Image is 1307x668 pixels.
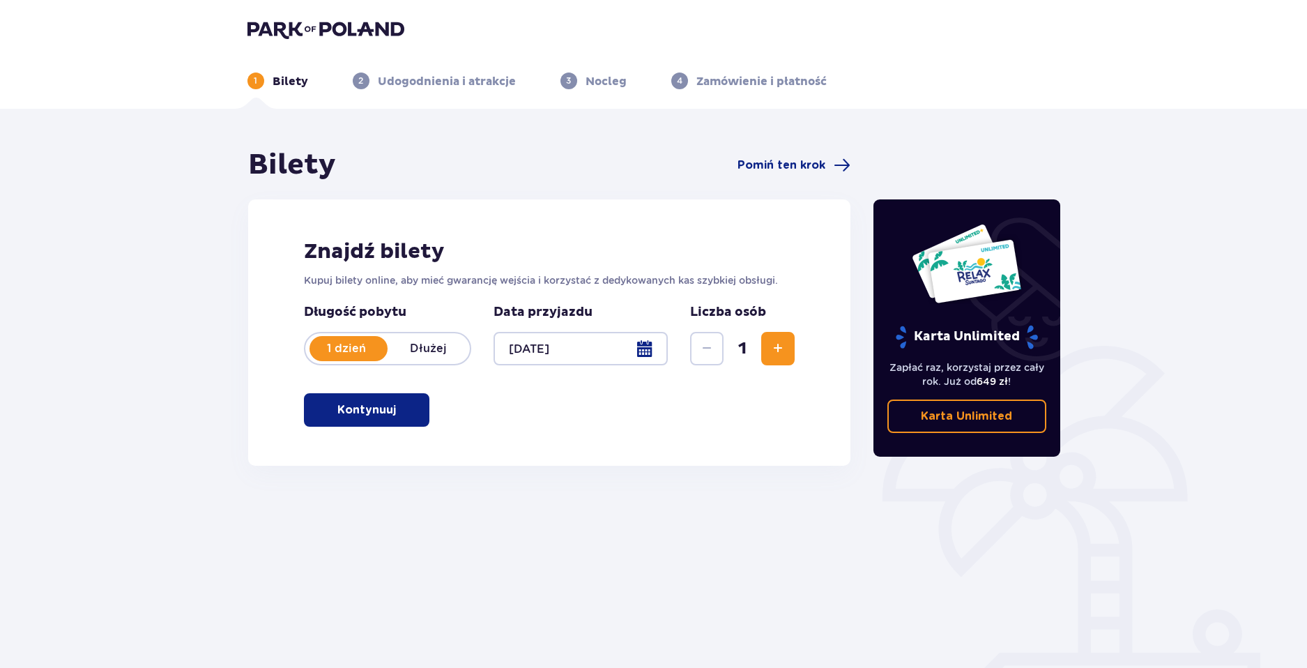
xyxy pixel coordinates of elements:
h1: Bilety [248,148,336,183]
p: 1 [254,75,257,87]
a: Karta Unlimited [887,400,1046,433]
span: Pomiń ten krok [737,158,825,173]
p: Liczba osób [690,304,766,321]
p: Zamówienie i płatność [696,74,827,89]
p: 3 [566,75,571,87]
p: 1 dzień [305,341,388,356]
button: Zwiększ [761,332,795,365]
p: 2 [358,75,363,87]
h2: Znajdź bilety [304,238,795,265]
span: 649 zł [977,376,1008,387]
p: Nocleg [586,74,627,89]
div: 1Bilety [247,73,308,89]
p: 4 [677,75,682,87]
img: Dwie karty całoroczne do Suntago z napisem 'UNLIMITED RELAX', na białym tle z tropikalnymi liśćmi... [911,223,1022,304]
p: Długość pobytu [304,304,471,321]
div: 4Zamówienie i płatność [671,73,827,89]
p: Kontynuuj [337,402,396,418]
div: 3Nocleg [560,73,627,89]
a: Pomiń ten krok [737,157,850,174]
button: Zmniejsz [690,332,724,365]
img: Park of Poland logo [247,20,404,39]
p: Data przyjazdu [494,304,593,321]
p: Karta Unlimited [894,325,1039,349]
p: Bilety [273,74,308,89]
span: 1 [726,338,758,359]
p: Zapłać raz, korzystaj przez cały rok. Już od ! [887,360,1046,388]
div: 2Udogodnienia i atrakcje [353,73,516,89]
p: Kupuj bilety online, aby mieć gwarancję wejścia i korzystać z dedykowanych kas szybkiej obsługi. [304,273,795,287]
button: Kontynuuj [304,393,429,427]
p: Karta Unlimited [921,409,1012,424]
p: Udogodnienia i atrakcje [378,74,516,89]
p: Dłużej [388,341,470,356]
